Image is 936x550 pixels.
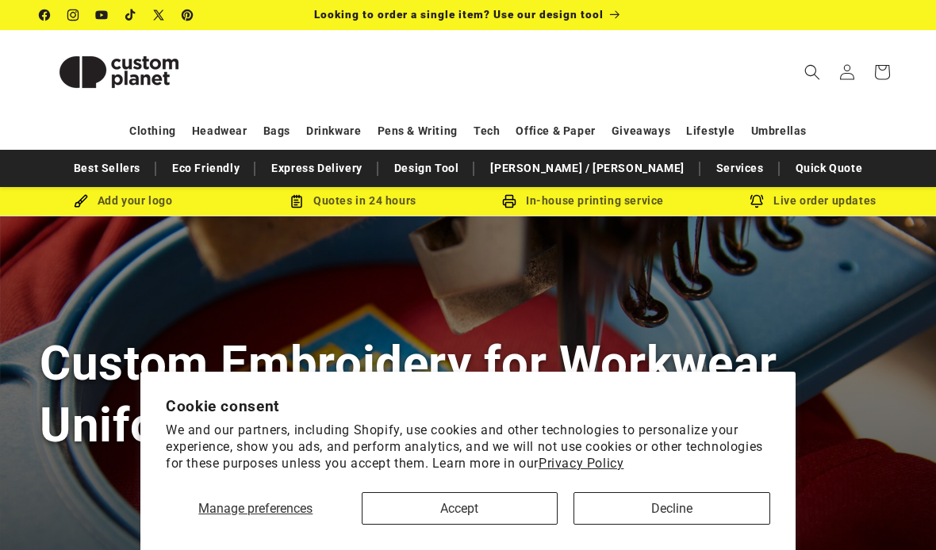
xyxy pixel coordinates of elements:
a: Bags [263,117,290,145]
div: Add your logo [8,191,238,211]
img: Order Updates Icon [290,194,304,208]
a: Custom Planet [34,30,205,113]
div: Quotes in 24 hours [238,191,468,211]
a: Eco Friendly [164,155,247,182]
a: Express Delivery [263,155,370,182]
a: Pens & Writing [378,117,458,145]
iframe: Chat Widget [857,474,936,550]
img: Brush Icon [74,194,88,208]
a: Design Tool [386,155,467,182]
a: Best Sellers [66,155,148,182]
a: Services [708,155,772,182]
img: Order updates [750,194,764,208]
div: In-house printing service [468,191,698,211]
button: Decline [573,492,770,525]
summary: Search [795,55,830,90]
span: Looking to order a single item? Use our design tool [314,8,604,21]
a: [PERSON_NAME] / [PERSON_NAME] [482,155,692,182]
button: Accept [362,492,558,525]
a: Umbrellas [751,117,807,145]
a: Giveaways [612,117,670,145]
h2: Cookie consent [166,397,770,415]
a: Privacy Policy [539,456,623,471]
button: Manage preferences [166,492,346,525]
div: Live order updates [698,191,928,211]
a: Drinkware [306,117,361,145]
span: Manage preferences [198,501,313,516]
a: Headwear [192,117,247,145]
p: We and our partners, including Shopify, use cookies and other technologies to personalize your ex... [166,422,770,472]
img: In-house printing [502,194,516,208]
a: Clothing [129,117,176,145]
a: Tech [474,117,500,145]
a: Lifestyle [686,117,735,145]
img: Custom Planet [40,36,198,108]
a: Office & Paper [516,117,595,145]
h1: Custom Embroidery for Workwear, Uniforms & Sportswear [40,333,896,455]
a: Quick Quote [788,155,871,182]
